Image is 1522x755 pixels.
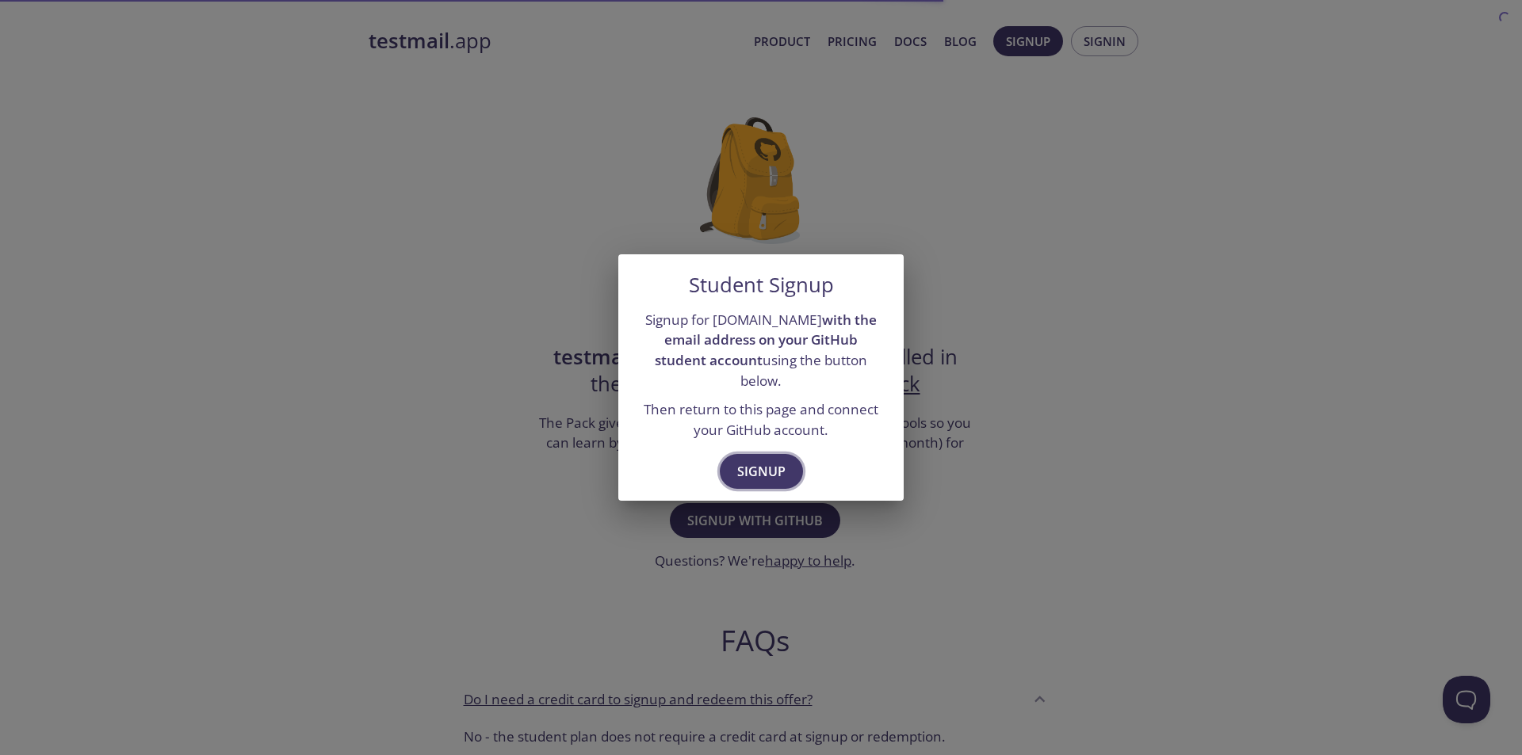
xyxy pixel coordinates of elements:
strong: with the email address on your GitHub student account [655,311,877,369]
span: Signup [737,460,786,482]
h5: Student Signup [689,273,834,297]
p: Signup for [DOMAIN_NAME] using the button below. [637,310,885,391]
button: Signup [720,454,803,489]
p: Then return to this page and connect your GitHub account. [637,399,885,440]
